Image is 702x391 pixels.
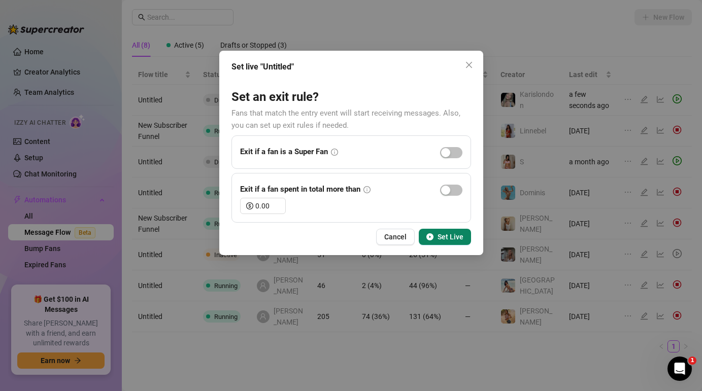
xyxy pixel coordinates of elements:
[331,149,338,156] span: info-circle
[426,233,433,240] span: play-circle
[419,229,471,245] button: Set Live
[240,147,328,156] strong: Exit if a fan is a Super Fan
[384,233,407,241] span: Cancel
[461,61,477,69] span: Close
[231,109,460,130] span: Fans that match the entry event will start receiving messages. Also, you can set up exit rules if...
[376,229,415,245] button: Cancel
[240,185,360,194] strong: Exit if a fan spent in total more than
[667,357,692,381] iframe: Intercom live chat
[461,57,477,73] button: Close
[465,61,473,69] span: close
[231,61,471,73] div: Set live "Untitled"
[438,233,463,241] span: Set Live
[688,357,696,365] span: 1
[231,89,471,105] h3: Set an exit rule?
[363,186,371,193] span: info-circle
